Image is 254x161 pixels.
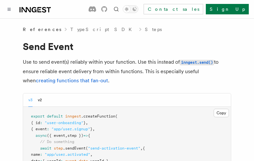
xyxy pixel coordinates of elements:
[123,5,138,13] button: Toggle dark mode
[36,77,108,84] a: creating functions that fan-out
[180,59,214,65] a: inngest.send()
[28,93,33,107] button: v3
[206,4,249,14] a: Sign Up
[214,109,229,117] button: Copy
[70,26,136,33] a: TypeScript SDK
[88,146,140,151] span: "send-activation-event"
[83,121,86,125] span: }
[83,133,88,138] span: =>
[92,127,95,131] span: ,
[88,133,90,138] span: {
[40,139,74,144] span: // Do something
[31,121,40,125] span: { id
[23,26,61,33] span: References
[81,114,115,119] span: .createFunction
[67,133,83,138] span: step })
[143,146,145,151] span: {
[90,127,92,131] span: }
[31,114,45,119] span: export
[23,57,231,85] p: Use to send event(s) reliably within your function. Use this instead of to ensure reliable event ...
[40,152,42,157] span: :
[45,152,90,157] span: "app/user.activated"
[40,121,42,125] span: :
[63,146,86,151] span: .sendEvent
[144,4,203,14] a: Contact sales
[47,114,63,119] span: default
[31,152,40,157] span: name
[31,127,47,131] span: { event
[115,114,118,119] span: (
[54,146,63,151] span: step
[35,133,47,138] span: async
[86,146,88,151] span: (
[38,93,42,107] button: v2
[47,133,65,138] span: ({ event
[145,26,162,33] a: Steps
[140,146,143,151] span: ,
[180,60,214,65] code: inngest.send()
[112,5,120,13] button: Find something...
[5,5,13,13] button: Toggle navigation
[45,121,83,125] span: "user-onboarding"
[23,40,231,52] h1: Send Event
[65,114,81,119] span: inngest
[65,133,67,138] span: ,
[47,127,49,131] span: :
[90,152,92,157] span: ,
[51,127,90,131] span: "app/user.signup"
[40,146,51,151] span: await
[86,121,88,125] span: ,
